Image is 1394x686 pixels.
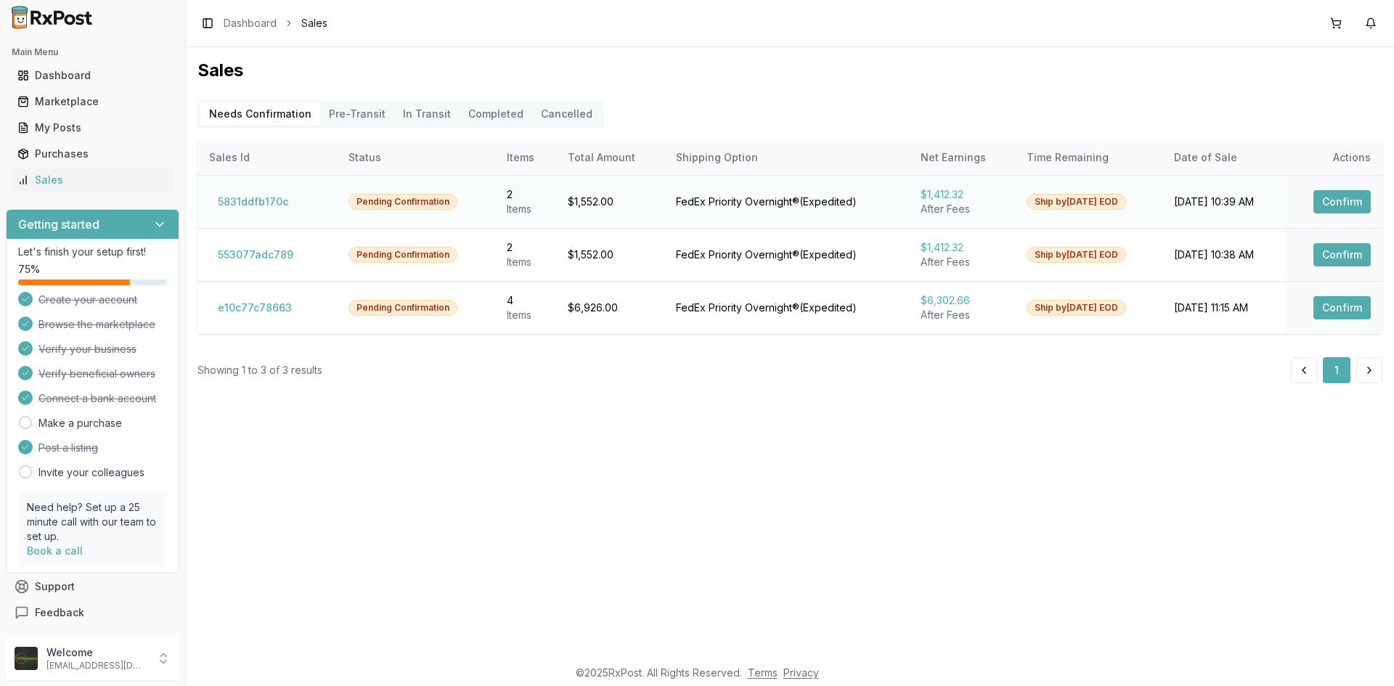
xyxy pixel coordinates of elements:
[6,573,179,600] button: Support
[301,16,327,30] span: Sales
[38,293,137,307] span: Create your account
[556,140,665,175] th: Total Amount
[783,666,819,679] a: Privacy
[15,647,38,670] img: User avatar
[38,416,122,430] a: Make a purchase
[495,140,556,175] th: Items
[507,202,545,216] div: Item s
[200,102,320,126] button: Needs Confirmation
[6,116,179,139] button: My Posts
[1286,140,1382,175] th: Actions
[197,363,322,377] div: Showing 1 to 3 of 3 results
[38,465,144,480] a: Invite your colleagues
[12,141,174,167] a: Purchases
[17,121,168,135] div: My Posts
[348,247,457,263] div: Pending Confirmation
[197,59,1382,82] h1: Sales
[921,187,1003,202] div: $1,412.32
[568,301,653,315] div: $6,926.00
[394,102,460,126] button: In Transit
[35,605,84,620] span: Feedback
[909,140,1015,175] th: Net Earnings
[18,245,167,259] p: Let's finish your setup first!
[921,255,1003,269] div: After Fees
[18,216,99,233] h3: Getting started
[507,187,545,202] div: 2
[6,142,179,166] button: Purchases
[320,102,394,126] button: Pre-Transit
[6,600,179,626] button: Feedback
[12,167,174,193] a: Sales
[17,173,168,187] div: Sales
[27,500,158,544] p: Need help? Set up a 25 minute call with our team to set up.
[664,140,909,175] th: Shipping Option
[38,317,155,332] span: Browse the marketplace
[17,68,168,83] div: Dashboard
[6,64,179,87] button: Dashboard
[348,194,457,210] div: Pending Confirmation
[1313,296,1371,319] button: Confirm
[532,102,601,126] button: Cancelled
[1015,140,1162,175] th: Time Remaining
[337,140,495,175] th: Status
[38,367,155,381] span: Verify beneficial owners
[12,115,174,141] a: My Posts
[46,660,147,671] p: [EMAIL_ADDRESS][DOMAIN_NAME]
[38,391,156,406] span: Connect a bank account
[507,255,545,269] div: Item s
[1027,194,1126,210] div: Ship by [DATE] EOD
[1174,195,1274,209] div: [DATE] 10:39 AM
[12,62,174,89] a: Dashboard
[27,544,83,557] a: Book a call
[1313,190,1371,213] button: Confirm
[460,102,532,126] button: Completed
[676,195,897,209] div: FedEx Priority Overnight® ( Expedited )
[1323,357,1350,383] button: 1
[748,666,778,679] a: Terms
[1027,247,1126,263] div: Ship by [DATE] EOD
[676,301,897,315] div: FedEx Priority Overnight® ( Expedited )
[676,248,897,262] div: FedEx Priority Overnight® ( Expedited )
[921,293,1003,308] div: $6,302.66
[209,296,301,319] button: e10c77c78663
[507,240,545,255] div: 2
[921,308,1003,322] div: After Fees
[348,300,457,316] div: Pending Confirmation
[46,645,147,660] p: Welcome
[921,202,1003,216] div: After Fees
[1162,140,1286,175] th: Date of Sale
[197,140,337,175] th: Sales Id
[507,308,545,322] div: Item s
[18,262,40,277] span: 75 %
[1174,248,1274,262] div: [DATE] 10:38 AM
[12,89,174,115] a: Marketplace
[6,168,179,192] button: Sales
[12,46,174,58] h2: Main Menu
[507,293,545,308] div: 4
[209,243,302,266] button: 553077adc789
[224,16,277,30] a: Dashboard
[1313,243,1371,266] button: Confirm
[17,94,168,109] div: Marketplace
[6,6,99,29] img: RxPost Logo
[1174,301,1274,315] div: [DATE] 11:15 AM
[6,90,179,113] button: Marketplace
[921,240,1003,255] div: $1,412.32
[1027,300,1126,316] div: Ship by [DATE] EOD
[38,342,136,356] span: Verify your business
[568,195,653,209] div: $1,552.00
[224,16,327,30] nav: breadcrumb
[568,248,653,262] div: $1,552.00
[209,190,297,213] button: 5831ddfb170c
[38,441,98,455] span: Post a listing
[17,147,168,161] div: Purchases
